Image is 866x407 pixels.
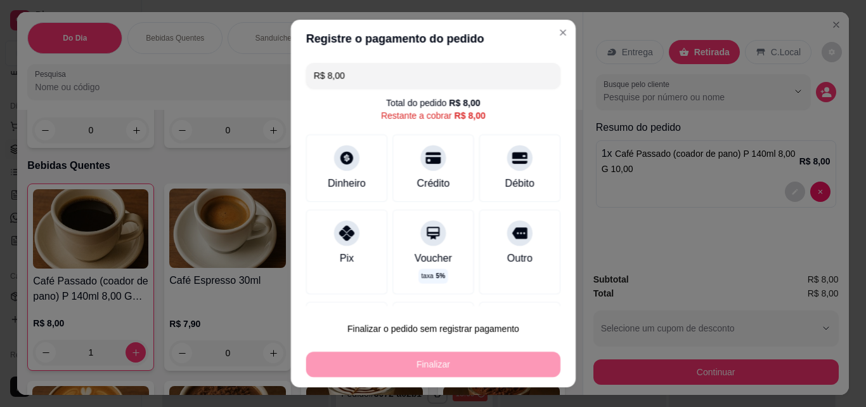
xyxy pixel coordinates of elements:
[454,109,485,122] div: R$ 8,00
[415,251,452,266] div: Voucher
[507,251,532,266] div: Outro
[328,176,366,191] div: Dinheiro
[505,176,534,191] div: Débito
[436,271,445,281] span: 5 %
[290,20,576,58] header: Registre o pagamento do pedido
[553,22,573,43] button: Close
[381,109,486,122] div: Restante a cobrar
[421,271,445,281] p: taxa
[449,96,480,109] div: R$ 8,00
[306,316,560,342] button: Finalizar o pedido sem registrar pagamento
[339,251,353,266] div: Pix
[417,176,449,191] div: Crédito
[313,63,552,88] input: Ex.: hambúrguer de cordeiro
[386,96,481,109] div: Total do pedido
